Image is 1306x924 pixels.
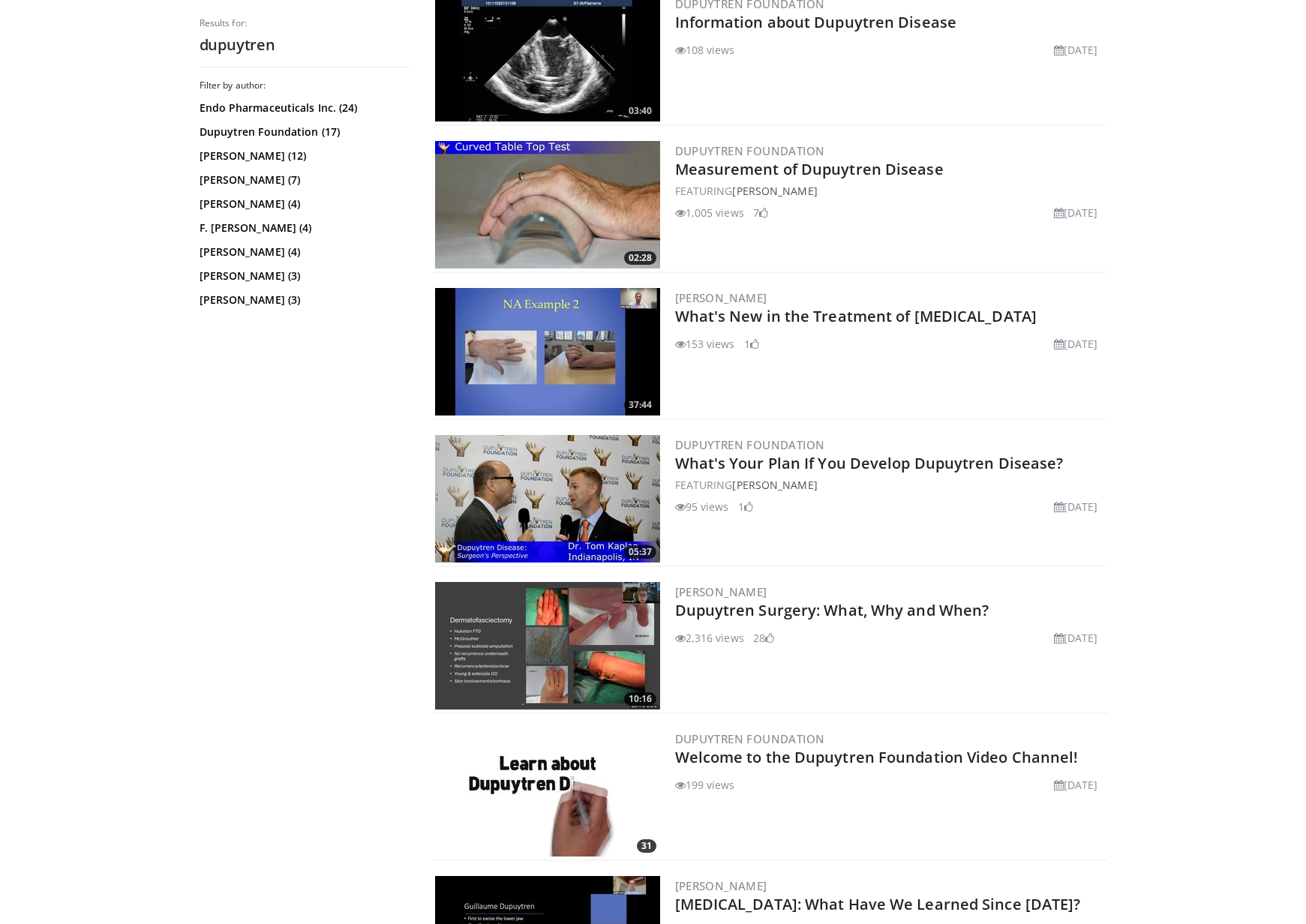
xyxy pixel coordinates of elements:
a: [PERSON_NAME] (3) [200,268,406,283]
a: [PERSON_NAME] [675,584,767,599]
a: [PERSON_NAME] (7) [200,172,406,187]
a: Endo Pharmaceuticals Inc. (24) [200,100,406,115]
li: 7 [753,205,768,220]
a: [PERSON_NAME] [675,878,767,893]
li: 95 views [675,499,729,514]
a: 02:28 [435,141,660,268]
img: be131b31-09c6-4b3e-a85e-0cf94a6c1145.300x170_q85_crop-smart_upscale.jpg [435,141,660,268]
a: Dupuytren Foundation [675,143,825,158]
a: F. [PERSON_NAME] (4) [200,220,406,235]
h3: Filter by author: [200,79,410,91]
span: 37:44 [624,398,656,412]
a: Dupuytren Surgery: What, Why and When? [675,600,989,620]
a: [PERSON_NAME] (12) [200,148,406,163]
li: [DATE] [1054,499,1098,514]
li: 199 views [675,777,735,793]
a: What's Your Plan If You Develop Dupuytren Disease? [675,453,1064,473]
a: [PERSON_NAME] [732,478,817,492]
a: 31 [435,729,660,856]
img: 054ecd4a-1bb5-46d9-8f85-b693b153c91b.300x170_q85_crop-smart_upscale.jpg [435,435,660,562]
li: 108 views [675,42,735,58]
span: 10:16 [624,692,656,706]
span: 05:37 [624,545,656,559]
li: [DATE] [1054,205,1098,220]
a: Welcome to the Dupuytren Foundation Video Channel! [675,747,1079,767]
img: 7a324729-46c0-414e-9527-457e8e0072aa.300x170_q85_crop-smart_upscale.jpg [435,729,660,856]
a: Information about Dupuytren Disease [675,12,957,32]
p: Results for: [200,17,410,29]
a: Measurement of Dupuytren Disease [675,159,944,179]
li: 153 views [675,336,735,352]
h2: dupuytren [200,35,410,55]
a: 05:37 [435,435,660,562]
a: Dupuytren Foundation [675,731,825,746]
li: [DATE] [1054,777,1098,793]
div: FEATURING [675,477,1104,493]
li: 1 [744,336,759,352]
a: Dupuytren Foundation (17) [200,124,406,139]
a: [PERSON_NAME] (4) [200,196,406,211]
li: 1 [738,499,753,514]
img: 9a5737f0-b8ca-495d-aa36-5da52c92a692.300x170_q85_crop-smart_upscale.jpg [435,582,660,709]
span: 03:40 [624,104,656,118]
li: [DATE] [1054,42,1098,58]
span: 31 [637,839,656,853]
li: 28 [753,630,774,646]
a: [MEDICAL_DATA]: What Have We Learned Since [DATE]? [675,894,1081,914]
a: Dupuytren Foundation [675,437,825,452]
span: 02:28 [624,251,656,265]
li: [DATE] [1054,336,1098,352]
li: 2,316 views [675,630,744,646]
a: [PERSON_NAME] [675,290,767,305]
a: 37:44 [435,288,660,415]
img: 4a709f52-b153-496d-b598-5f95d3c5e018.300x170_q85_crop-smart_upscale.jpg [435,288,660,415]
a: 10:16 [435,582,660,709]
li: 1,005 views [675,205,744,220]
li: [DATE] [1054,630,1098,646]
div: FEATURING [675,183,1104,199]
a: [PERSON_NAME] (4) [200,244,406,259]
a: [PERSON_NAME] [732,184,817,198]
a: [PERSON_NAME] (3) [200,292,406,307]
a: What's New in the Treatment of [MEDICAL_DATA] [675,306,1037,326]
